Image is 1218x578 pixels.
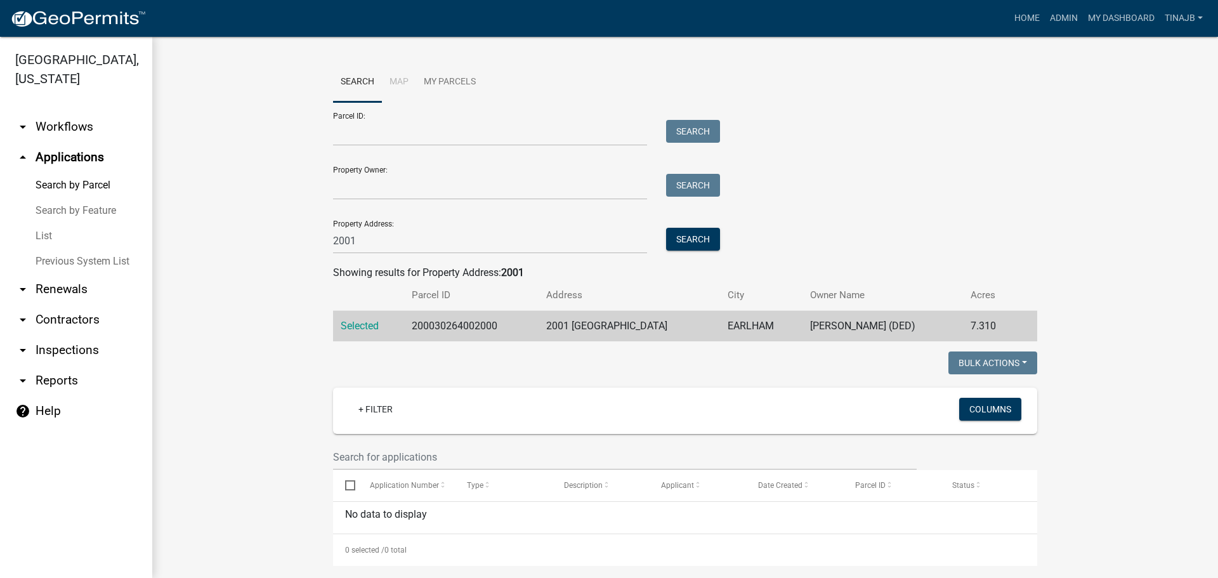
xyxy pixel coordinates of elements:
i: arrow_drop_down [15,119,30,135]
i: arrow_drop_down [15,343,30,358]
th: City [720,280,802,310]
a: Search [333,62,382,103]
th: Address [539,280,720,310]
td: 7.310 [963,311,1017,342]
a: My Dashboard [1083,6,1160,30]
th: Owner Name [802,280,963,310]
a: Admin [1045,6,1083,30]
i: arrow_drop_up [15,150,30,165]
span: Applicant [661,481,694,490]
a: Selected [341,320,379,332]
button: Search [666,174,720,197]
datatable-header-cell: Status [940,470,1037,501]
i: arrow_drop_down [15,282,30,297]
datatable-header-cell: Date Created [746,470,843,501]
span: 0 selected / [345,546,384,555]
input: Search for applications [333,444,917,470]
td: [PERSON_NAME] (DED) [802,311,963,342]
button: Bulk Actions [948,351,1037,374]
button: Columns [959,398,1021,421]
a: My Parcels [416,62,483,103]
a: Home [1009,6,1045,30]
span: Description [564,481,603,490]
span: Type [467,481,483,490]
strong: 2001 [501,266,524,279]
a: Tinajb [1160,6,1208,30]
td: 2001 [GEOGRAPHIC_DATA] [539,311,720,342]
td: 200030264002000 [404,311,539,342]
i: arrow_drop_down [15,373,30,388]
datatable-header-cell: Type [454,470,551,501]
td: EARLHAM [720,311,802,342]
datatable-header-cell: Application Number [357,470,454,501]
span: Status [952,481,974,490]
span: Application Number [370,481,439,490]
th: Acres [963,280,1017,310]
span: Date Created [758,481,802,490]
button: Search [666,228,720,251]
i: arrow_drop_down [15,312,30,327]
div: 0 total [333,534,1037,566]
i: help [15,404,30,419]
datatable-header-cell: Parcel ID [843,470,940,501]
datatable-header-cell: Applicant [649,470,746,501]
div: No data to display [333,502,1037,534]
th: Parcel ID [404,280,539,310]
datatable-header-cell: Select [333,470,357,501]
span: Parcel ID [855,481,886,490]
datatable-header-cell: Description [552,470,649,501]
div: Showing results for Property Address: [333,265,1037,280]
button: Search [666,120,720,143]
a: + Filter [348,398,403,421]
